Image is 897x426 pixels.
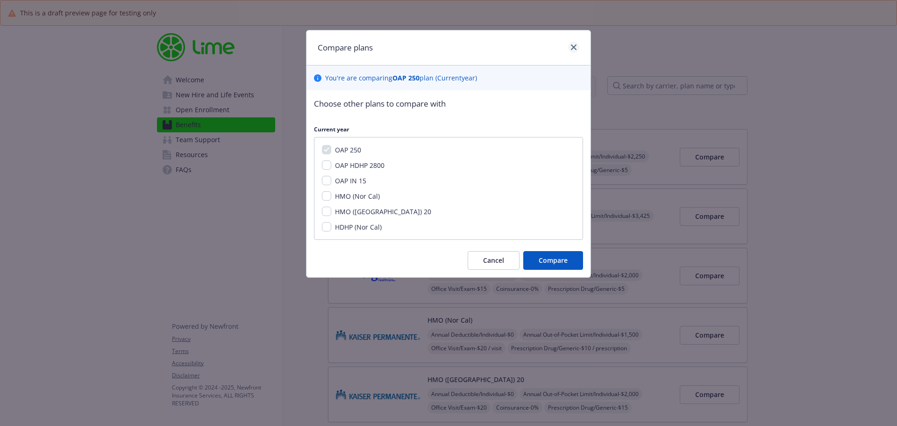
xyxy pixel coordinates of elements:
h1: Compare plans [318,42,373,54]
span: HMO ([GEOGRAPHIC_DATA]) 20 [335,207,431,216]
span: Cancel [483,256,504,265]
button: Cancel [468,251,520,270]
span: Compare [539,256,568,265]
p: Current year [314,125,583,133]
span: OAP 250 [335,145,361,154]
span: OAP IN 15 [335,176,366,185]
span: HDHP (Nor Cal) [335,223,382,231]
a: close [568,42,579,53]
p: You ' re are comparing plan ( Current year) [325,73,477,83]
p: Choose other plans to compare with [314,98,583,110]
span: OAP HDHP 2800 [335,161,384,170]
span: HMO (Nor Cal) [335,192,380,201]
button: Compare [523,251,583,270]
b: OAP 250 [392,73,420,82]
